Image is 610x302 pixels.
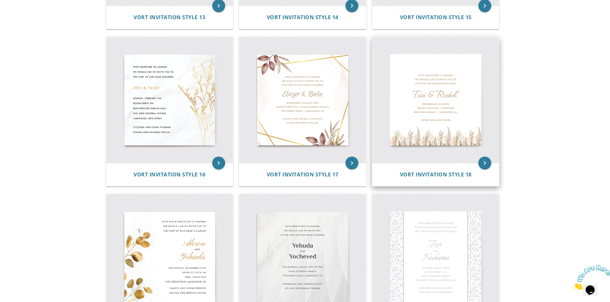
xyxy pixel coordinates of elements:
a: keyboard_arrow_right [346,157,358,169]
span: Vort Invitation Style 13 [134,14,205,21]
img: Vort Invitation Style 18 [372,37,499,163]
a: Vort Invitation Style 14 [267,14,338,20]
span: Vort Invitation Style 15 [400,14,472,21]
a: keyboard_arrow_right [478,157,491,169]
img: Chat attention grabber [3,3,42,28]
img: Vort Invitation Style 17 [239,37,366,163]
span: Vort Invitation Style 18 [400,171,472,178]
img: Vort Invitation Style 16 [106,37,233,163]
a: Vort Invitation Style 16 [134,172,205,178]
span: Vort Invitation Style 17 [267,171,338,178]
span: Vort Invitation Style 16 [134,171,205,178]
a: Vort Invitation Style 17 [267,172,338,178]
span: Vort Invitation Style 14 [267,14,338,21]
a: Vort Invitation Style 13 [134,14,205,20]
a: Vort Invitation Style 15 [400,14,472,20]
iframe: chat widget [570,262,610,292]
a: Vort Invitation Style 18 [400,172,472,178]
a: keyboard_arrow_right [212,157,225,169]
